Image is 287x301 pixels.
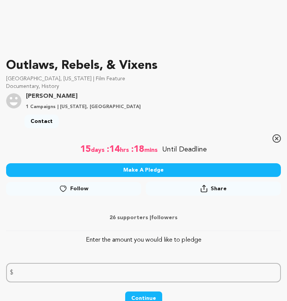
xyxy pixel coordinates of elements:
span: days [91,143,106,156]
button: Share [146,182,281,196]
span: 15 [80,143,91,156]
p: 1 Campaigns | [US_STATE], [GEOGRAPHIC_DATA] [26,104,141,110]
p: 26 supporters | followers [6,214,281,221]
span: :18 [131,143,144,156]
img: user.png [6,93,21,108]
p: Documentary, History [6,83,281,90]
span: Share [211,185,227,193]
a: Follow [6,182,141,196]
p: [GEOGRAPHIC_DATA], [US_STATE] | Film Feature [6,75,281,83]
span: Follow [70,185,89,193]
span: mins [144,143,159,156]
span: :14 [106,143,120,156]
a: Contact [24,115,59,128]
span: $ [10,268,13,277]
button: Make A Pledge [6,163,281,177]
p: Until Deadline [162,144,207,155]
span: hrs [120,143,131,156]
p: Outlaws, Rebels, & Vixens [6,57,281,75]
p: Enter the amount you would like to pledge [6,236,281,245]
a: Goto Alexander Murray profile [26,92,141,101]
